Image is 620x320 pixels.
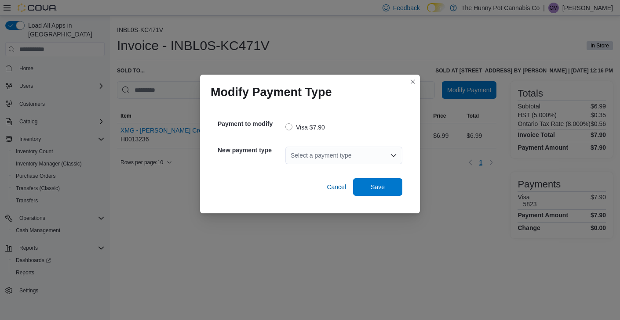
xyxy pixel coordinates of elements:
[218,141,284,159] h5: New payment type
[353,178,402,196] button: Save
[371,183,385,191] span: Save
[390,152,397,159] button: Open list of options
[291,150,292,161] input: Accessible screen reader label
[323,178,350,196] button: Cancel
[211,85,332,99] h1: Modify Payment Type
[285,122,325,133] label: Visa $7.90
[327,183,346,191] span: Cancel
[218,115,284,133] h5: Payment to modify
[408,76,418,87] button: Closes this modal window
